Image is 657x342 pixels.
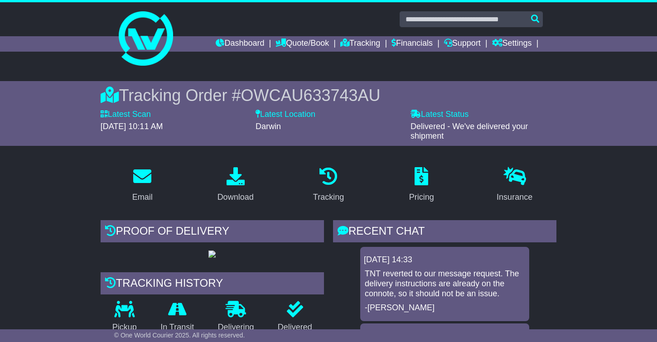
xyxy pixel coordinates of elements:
[411,110,469,120] label: Latest Status
[364,255,526,265] div: [DATE] 14:33
[403,164,440,207] a: Pricing
[241,86,380,105] span: OWCAU633743AU
[206,323,266,332] p: Delivering
[256,110,315,120] label: Latest Location
[333,220,556,245] div: RECENT CHAT
[307,164,350,207] a: Tracking
[132,191,153,203] div: Email
[101,220,324,245] div: Proof of Delivery
[126,164,159,207] a: Email
[365,269,525,299] p: TNT reverted to our message request. The delivery instructions are already on the connote, so it ...
[216,36,264,52] a: Dashboard
[101,110,151,120] label: Latest Scan
[101,272,324,297] div: Tracking history
[149,323,206,332] p: In Transit
[491,164,538,207] a: Insurance
[114,332,245,339] span: © One World Courier 2025. All rights reserved.
[340,36,380,52] a: Tracking
[101,323,149,332] p: Pickup
[275,36,329,52] a: Quote/Book
[101,122,163,131] span: [DATE] 10:11 AM
[492,36,532,52] a: Settings
[217,191,254,203] div: Download
[497,191,532,203] div: Insurance
[409,191,434,203] div: Pricing
[444,36,481,52] a: Support
[313,191,344,203] div: Tracking
[256,122,281,131] span: Darwin
[101,86,557,105] div: Tracking Order #
[266,323,324,332] p: Delivered
[212,164,260,207] a: Download
[391,36,433,52] a: Financials
[208,250,216,258] img: GetPodImage
[411,122,528,141] span: Delivered - We've delivered your shipment
[365,303,525,313] p: -[PERSON_NAME]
